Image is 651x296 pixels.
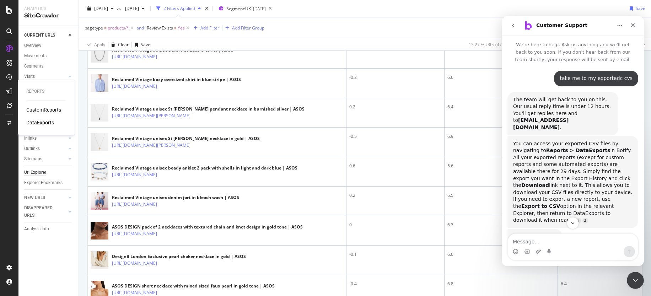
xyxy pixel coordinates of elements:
span: = [174,25,177,31]
img: main image [91,101,108,124]
div: 0.2 [349,104,441,110]
div: Analytics [24,6,73,12]
div: Reports [26,88,66,95]
button: Save [132,39,150,50]
iframe: Intercom live chat [502,16,644,266]
div: 5.6 [447,163,555,169]
div: 6.6 [447,251,555,258]
a: Sitemaps [24,155,66,163]
div: ASOS DESIGN short necklace with mixed sized faux pearl in gold tone | ASOS [112,283,275,289]
button: [DATE] [122,3,147,14]
span: vs [117,5,122,11]
img: main image [91,160,108,183]
div: Reclaimed Vintage unisex beady anklet 2 pack with shells in light and dark blue | ASOS [112,165,297,171]
div: times [204,5,210,12]
img: main image [91,131,108,154]
div: Reclaimed Vintage boxy oversized shirt in blue stripe | ASOS [112,76,241,83]
div: 0.2 [349,192,441,199]
button: 2 Filters Applied [154,3,204,14]
div: Save [636,5,645,11]
button: Add Filter [191,24,219,32]
div: Clear [118,42,129,48]
img: main image [91,219,108,242]
span: Yes [178,23,185,33]
div: Overview [24,42,41,49]
a: [URL][DOMAIN_NAME] [112,171,157,178]
div: [DATE] [253,6,266,12]
a: Inlinks [24,135,66,142]
div: Movements [24,52,47,60]
div: Inlinks [24,135,37,142]
div: Reclaimed Vintage unisex St [PERSON_NAME] necklace in gold | ASOS [112,135,260,142]
span: pagetype [85,25,103,31]
img: main image [91,42,108,65]
a: [URL][DOMAIN_NAME] [112,201,157,208]
a: Url Explorer [24,169,74,176]
a: [URL][DOMAIN_NAME] [112,230,157,237]
span: Review Exists [147,25,173,31]
div: Save [141,42,150,48]
div: Reclaimed Vintage unisex denim jort in bleach wash | ASOS [112,194,239,201]
span: products/* [108,23,129,33]
button: Apply [85,39,105,50]
div: 6.4 [561,281,639,287]
div: Explorer Bookmarks [24,179,63,187]
a: Movements [24,52,74,60]
div: 0 [349,222,441,228]
div: -0.2 [349,74,441,81]
a: Visits [24,73,66,80]
div: DISAPPEARED URLS [24,204,60,219]
a: DISAPPEARED URLS [24,204,66,219]
a: [URL][DOMAIN_NAME] [112,260,157,267]
button: Add Filter Group [222,24,264,32]
a: Outlinks [24,145,66,152]
a: DataExports [26,119,54,126]
button: and [136,25,144,31]
div: 6.7 [447,222,555,228]
div: DesignB London Exclusive pearl choker necklace in gold | ASOS [112,253,246,260]
div: CURRENT URLS [24,32,55,39]
div: 13.27 % URLs ( 478K on 4M ) [469,42,522,48]
div: Segments [24,63,43,70]
div: Add Filter Group [232,25,264,31]
div: SiteCrawler [24,12,73,20]
a: CURRENT URLS [24,32,66,39]
iframe: Intercom live chat [627,272,644,289]
div: CustomReports [26,106,61,113]
div: 2 Filters Applied [163,5,195,11]
button: [DATE] [85,3,117,14]
a: [URL][DOMAIN_NAME] [112,83,157,90]
div: 6.4 [447,104,555,110]
div: Apply [94,42,105,48]
div: Visits [24,73,35,80]
span: = [104,25,107,31]
div: NEW URLS [24,194,45,201]
a: NEW URLS [24,194,66,201]
a: Explorer Bookmarks [24,179,74,187]
div: ASOS DESIGN pack of 2 necklaces with textured chain and knot design in gold tone | ASOS [112,224,303,230]
span: 2025 Jul. 29th [122,5,139,11]
img: main image [91,190,108,212]
div: Analysis Info [24,225,49,233]
a: [URL][DOMAIN_NAME] [112,53,157,60]
div: Outlinks [24,145,40,152]
div: -0.4 [349,281,441,287]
